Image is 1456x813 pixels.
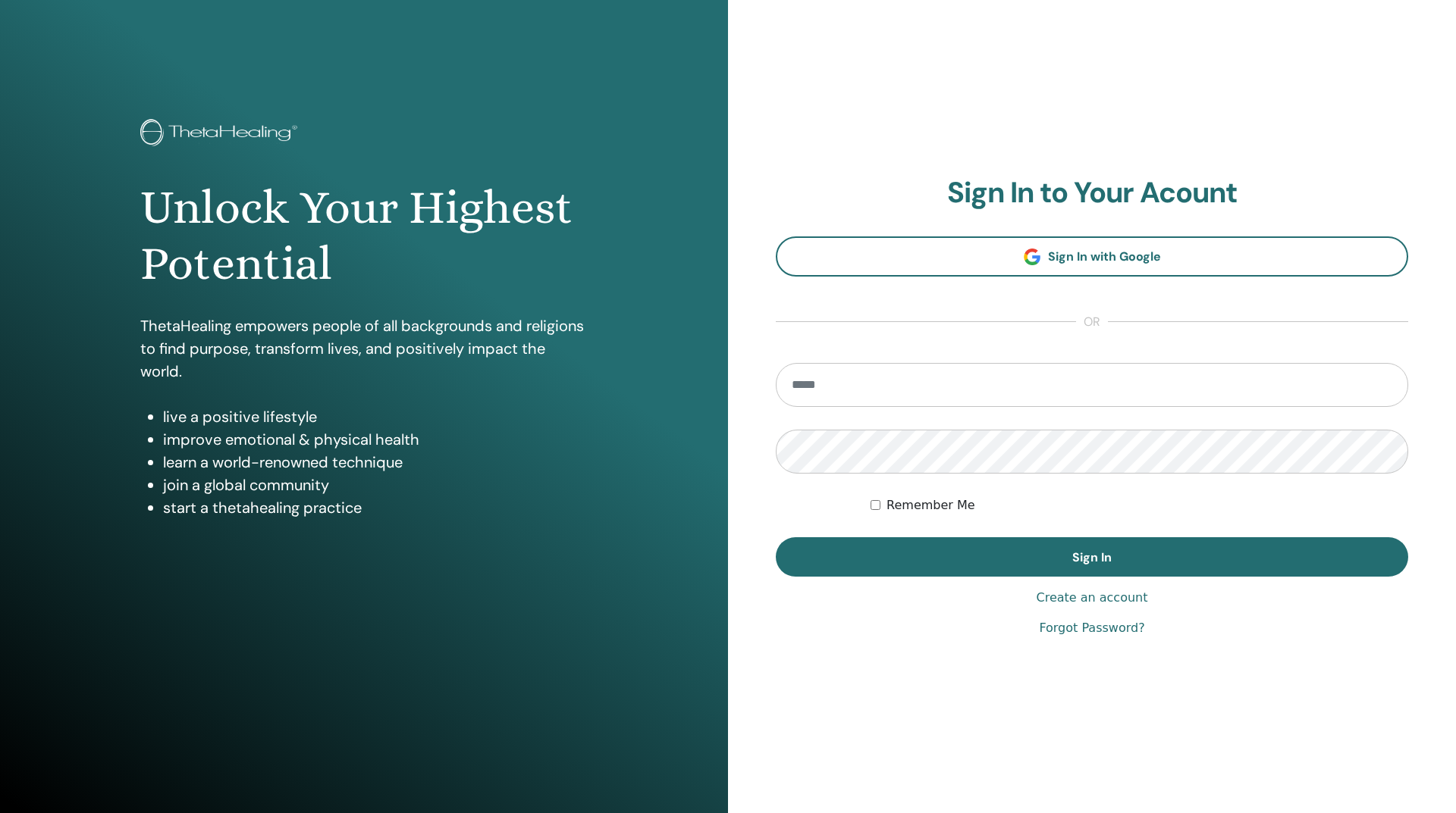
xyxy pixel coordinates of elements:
a: Forgot Password? [1039,619,1144,637]
span: Sign In [1072,549,1112,565]
li: improve emotional & physical health [163,428,588,451]
span: or [1076,313,1108,331]
a: Create an account [1036,589,1147,607]
a: Sign In with Google [776,236,1408,277]
button: Sign In [776,537,1408,577]
li: start a thetahealing practice [163,496,588,519]
li: join a global community [163,474,588,496]
p: ThetaHealing empowers people of all backgrounds and religions to find purpose, transform lives, a... [140,314,588,383]
li: live a positive lifestyle [163,405,588,428]
label: Remember Me [886,496,975,514]
li: learn a world-renowned technique [163,451,588,474]
h1: Unlock Your Highest Potential [140,180,588,292]
span: Sign In with Google [1048,249,1161,264]
h2: Sign In to Your Acount [776,176,1408,211]
div: Keep me authenticated indefinitely or until I manually logout [871,496,1408,514]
